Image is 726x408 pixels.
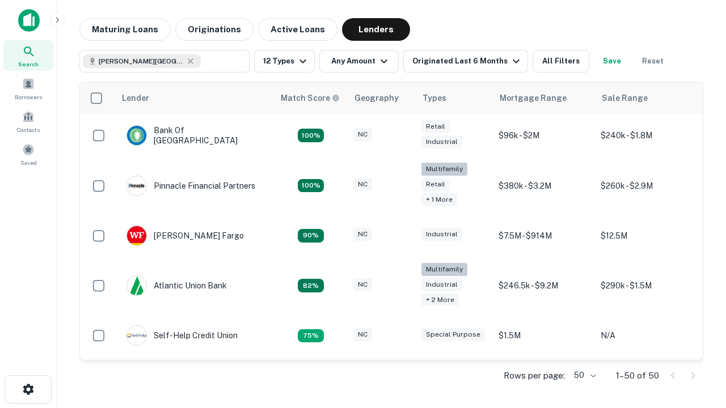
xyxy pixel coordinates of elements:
[595,257,697,314] td: $290k - $1.5M
[126,275,227,296] div: Atlantic Union Bank
[616,369,659,382] p: 1–50 of 50
[533,50,589,73] button: All Filters
[669,281,726,335] iframe: Chat Widget
[348,82,416,114] th: Geography
[18,59,39,69] span: Search
[126,125,263,146] div: Bank Of [GEOGRAPHIC_DATA]
[353,328,372,341] div: NC
[115,82,274,114] th: Lender
[403,50,528,73] button: Originated Last 6 Months
[99,56,184,66] span: [PERSON_NAME][GEOGRAPHIC_DATA], [GEOGRAPHIC_DATA]
[126,176,255,196] div: Pinnacle Financial Partners
[421,294,459,307] div: + 2 more
[595,114,697,157] td: $240k - $1.8M
[3,139,53,169] a: Saved
[493,214,595,257] td: $7.5M - $914M
[298,229,324,243] div: Matching Properties: 12, hasApolloMatch: undefined
[493,82,595,114] th: Mortgage Range
[126,226,244,246] div: [PERSON_NAME] Fargo
[595,157,697,214] td: $260k - $2.9M
[175,18,254,41] button: Originations
[122,91,149,105] div: Lender
[504,369,565,382] p: Rows per page:
[421,228,462,241] div: Industrial
[493,157,595,214] td: $380k - $3.2M
[412,54,523,68] div: Originated Last 6 Months
[127,226,146,245] img: picture
[493,314,595,357] td: $1.5M
[18,9,40,32] img: capitalize-icon.png
[421,135,462,148] div: Industrial
[421,120,450,133] div: Retail
[298,279,324,292] div: Matching Properties: 11, hasApolloMatch: undefined
[493,114,595,157] td: $96k - $2M
[635,50,671,73] button: Reset
[594,50,630,73] button: Save your search to get updates of matches that match your search criteria.
[258,18,337,41] button: Active Loans
[274,82,348,114] th: Capitalize uses an advanced AI algorithm to match your search with the best lender. The match sco...
[298,129,324,142] div: Matching Properties: 14, hasApolloMatch: undefined
[353,278,372,291] div: NC
[416,82,493,114] th: Types
[17,125,40,134] span: Contacts
[298,179,324,193] div: Matching Properties: 24, hasApolloMatch: undefined
[127,326,146,345] img: picture
[421,193,457,206] div: + 1 more
[126,325,238,346] div: Self-help Credit Union
[127,276,146,295] img: picture
[353,178,372,191] div: NC
[319,50,399,73] button: Any Amount
[281,92,337,104] h6: Match Score
[423,91,446,105] div: Types
[79,18,171,41] button: Maturing Loans
[421,263,467,276] div: Multifamily
[254,50,315,73] button: 12 Types
[595,82,697,114] th: Sale Range
[127,176,146,195] img: picture
[421,163,467,176] div: Multifamily
[342,18,410,41] button: Lenders
[493,257,595,314] td: $246.5k - $9.2M
[298,329,324,343] div: Matching Properties: 10, hasApolloMatch: undefined
[569,367,598,384] div: 50
[3,106,53,137] a: Contacts
[421,328,485,341] div: Special Purpose
[15,92,42,101] span: Borrowers
[20,158,37,167] span: Saved
[421,278,462,291] div: Industrial
[3,40,53,71] a: Search
[500,91,567,105] div: Mortgage Range
[421,178,450,191] div: Retail
[353,128,372,141] div: NC
[602,91,648,105] div: Sale Range
[353,228,372,241] div: NC
[595,314,697,357] td: N/A
[281,92,340,104] div: Capitalize uses an advanced AI algorithm to match your search with the best lender. The match sco...
[595,214,697,257] td: $12.5M
[3,73,53,104] a: Borrowers
[127,126,146,145] img: picture
[354,91,399,105] div: Geography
